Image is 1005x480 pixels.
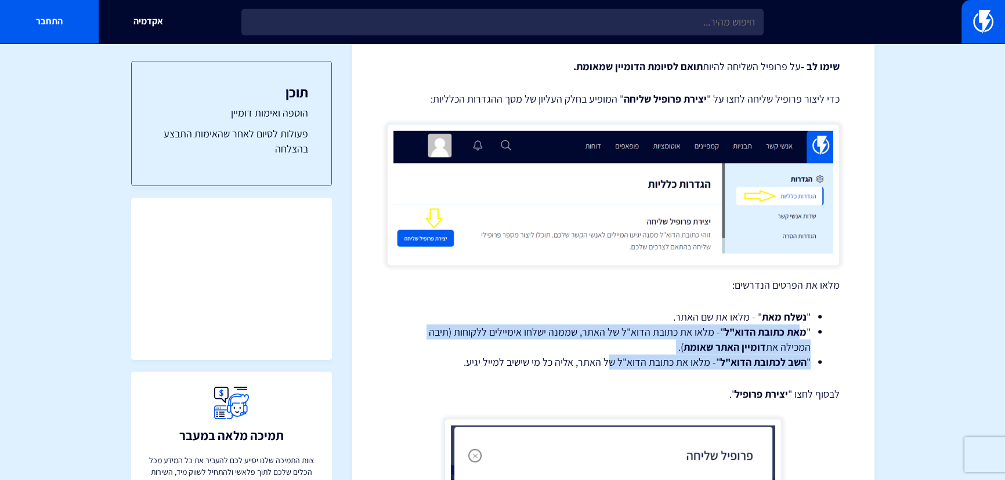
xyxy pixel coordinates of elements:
strong: נשלח מאת [762,310,807,323]
li: " "- מלאו את כתובת הדוא"ל של האתר, אליה כל מי שישיב למייל יגיע. [416,354,811,369]
strong: השב לכתובת הדוא"ל [720,355,807,368]
h3: תוכן [155,85,308,100]
li: " "- מלאו את כתובת הדוא"ל של האתר, שממנה ישלחו אימיילים ללקוחות (תיבה המכילה את ). [416,324,811,354]
p: מלאו את הפרטים הנדרשים: [387,277,840,292]
strong: יצירת פרופיל שליחה [624,92,707,106]
strong: שימו לב - [801,60,840,73]
strong: מאת כתובת הדוא"ל [724,325,807,338]
strong: יצירת פרופיל [735,387,788,400]
li: " " - מלאו את שם האתר. [416,309,811,324]
strong: דומיין האתר שאומת [684,340,766,353]
p: לבסוף לחצו " ". [387,386,840,401]
a: פעולות לסיום לאחר שהאימות התבצע בהצלחה [155,126,308,156]
input: חיפוש מהיר... [241,9,764,35]
h3: תמיכה מלאה במעבר [179,428,284,442]
strong: שמאומת. [573,60,613,73]
a: הוספה ואימות דומיין [155,106,308,121]
p: כדי ליצור פרופיל שליחה לחצו על " " המופיע בחלק העליון של מסך ההגדרות הכלליות: [387,92,840,107]
strong: תואם לסיומת הדומיין [615,60,703,73]
p: על פרופיל השליחה להיות [387,59,840,74]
